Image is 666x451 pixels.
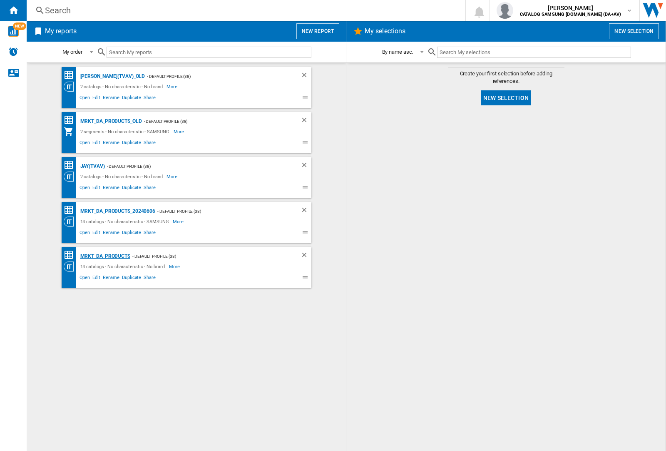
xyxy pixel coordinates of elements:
[121,184,142,194] span: Duplicate
[8,47,18,57] img: alerts-logo.svg
[382,49,413,55] div: By name asc.
[78,184,92,194] span: Open
[64,172,78,182] div: Category View
[121,274,142,284] span: Duplicate
[301,206,311,217] div: Delete
[121,229,142,239] span: Duplicate
[78,217,173,227] div: 14 catalogs - No characteristic - SAMSUNG
[91,139,102,149] span: Edit
[78,116,142,127] div: MRKT_DA_PRODUCTS_OLD
[78,161,105,172] div: JAY(TVAV)
[301,116,311,127] div: Delete
[301,251,311,262] div: Delete
[301,161,311,172] div: Delete
[142,139,157,149] span: Share
[64,217,78,227] div: Category View
[102,274,121,284] span: Rename
[64,160,78,170] div: Price Matrix
[105,161,284,172] div: - Default profile (38)
[78,127,174,137] div: 2 segments - No characteristic - SAMSUNG
[102,139,121,149] span: Rename
[91,94,102,104] span: Edit
[363,23,407,39] h2: My selections
[142,116,284,127] div: - Default profile (38)
[64,205,78,215] div: Price Matrix
[64,250,78,260] div: Price Matrix
[301,71,311,82] div: Delete
[78,71,145,82] div: [PERSON_NAME](TVAV)_old
[13,22,26,30] span: NEW
[62,49,82,55] div: My order
[142,184,157,194] span: Share
[142,94,157,104] span: Share
[448,70,564,85] span: Create your first selection before adding references.
[64,115,78,125] div: Price Matrix
[91,184,102,194] span: Edit
[78,94,92,104] span: Open
[64,70,78,80] div: Price Matrix
[296,23,339,39] button: New report
[609,23,659,39] button: New selection
[43,23,78,39] h2: My reports
[166,172,179,182] span: More
[78,262,169,272] div: 14 catalogs - No characteristic - No brand
[174,127,186,137] span: More
[78,274,92,284] span: Open
[121,94,142,104] span: Duplicate
[102,184,121,194] span: Rename
[8,26,19,37] img: wise-card.svg
[78,251,130,262] div: MRKT_DA_PRODUCTS
[169,262,181,272] span: More
[64,82,78,92] div: Category View
[102,94,121,104] span: Rename
[520,4,621,12] span: [PERSON_NAME]
[173,217,185,227] span: More
[142,274,157,284] span: Share
[102,229,121,239] span: Rename
[91,229,102,239] span: Edit
[481,90,531,105] button: New selection
[64,127,78,137] div: My Assortment
[155,206,283,217] div: - Default profile (38)
[520,12,621,17] b: CATALOG SAMSUNG [DOMAIN_NAME] (DA+AV)
[91,274,102,284] span: Edit
[45,5,444,16] div: Search
[130,251,284,262] div: - Default profile (38)
[142,229,157,239] span: Share
[437,47,631,58] input: Search My selections
[121,139,142,149] span: Duplicate
[145,71,283,82] div: - Default profile (38)
[64,262,78,272] div: Category View
[78,82,167,92] div: 2 catalogs - No characteristic - No brand
[166,82,179,92] span: More
[78,229,92,239] span: Open
[78,172,167,182] div: 2 catalogs - No characteristic - No brand
[78,139,92,149] span: Open
[78,206,156,217] div: MRKT_DA_PRODUCTS_20240606
[107,47,311,58] input: Search My reports
[497,2,513,19] img: profile.jpg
